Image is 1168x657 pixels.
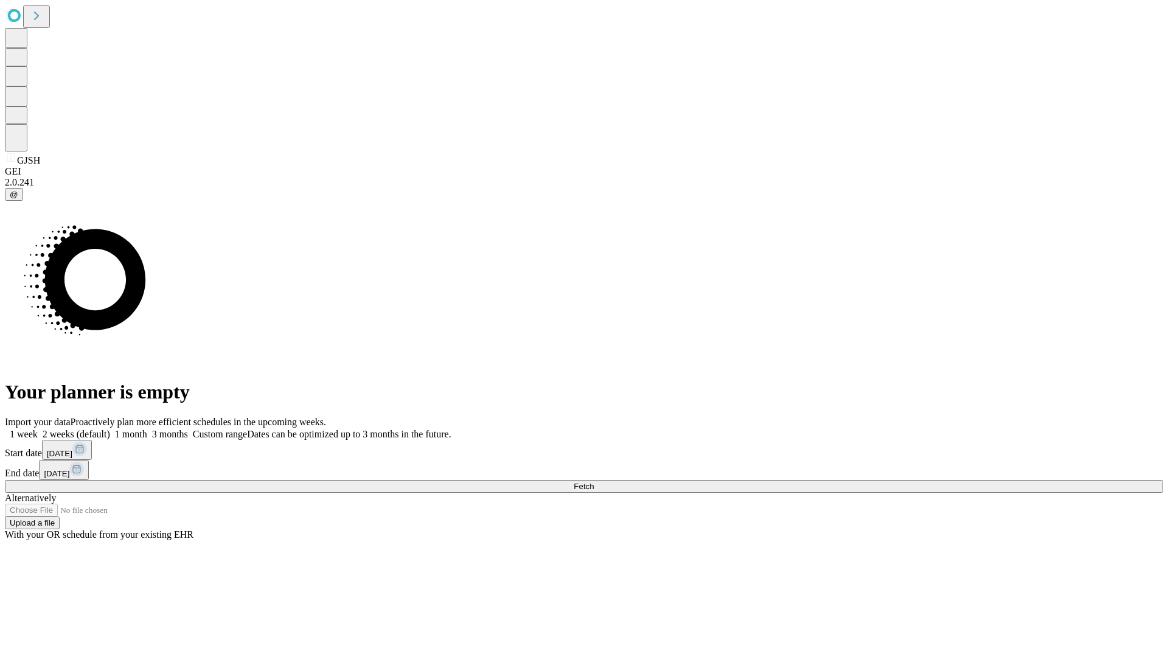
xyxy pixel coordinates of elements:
span: 1 week [10,429,38,439]
button: [DATE] [42,440,92,460]
span: [DATE] [47,449,72,458]
div: End date [5,460,1163,480]
span: Fetch [574,482,594,491]
span: 2 weeks (default) [43,429,110,439]
span: Alternatively [5,493,56,503]
div: Start date [5,440,1163,460]
span: @ [10,190,18,199]
span: Dates can be optimized up to 3 months in the future. [247,429,451,439]
div: GEI [5,166,1163,177]
button: @ [5,188,23,201]
div: 2.0.241 [5,177,1163,188]
span: Import your data [5,417,71,427]
span: Custom range [193,429,247,439]
button: [DATE] [39,460,89,480]
span: 3 months [152,429,188,439]
span: Proactively plan more efficient schedules in the upcoming weeks. [71,417,326,427]
span: [DATE] [44,469,69,478]
button: Fetch [5,480,1163,493]
h1: Your planner is empty [5,381,1163,403]
span: With your OR schedule from your existing EHR [5,529,193,540]
button: Upload a file [5,516,60,529]
span: GJSH [17,155,40,165]
span: 1 month [115,429,147,439]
